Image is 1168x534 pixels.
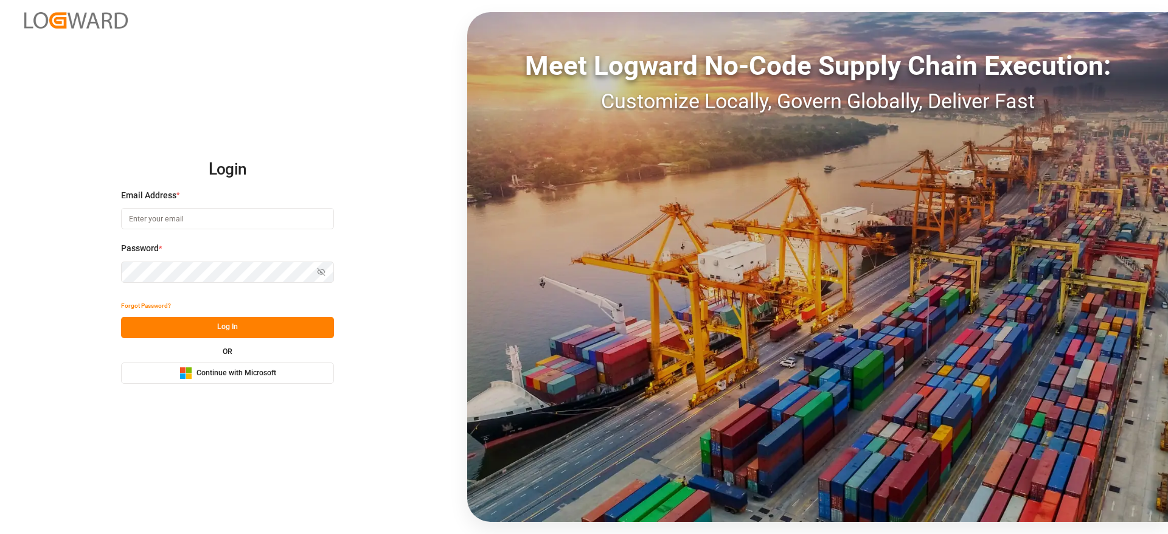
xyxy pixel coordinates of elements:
[121,296,171,317] button: Forgot Password?
[121,317,334,338] button: Log In
[24,12,128,29] img: Logward_new_orange.png
[467,86,1168,117] div: Customize Locally, Govern Globally, Deliver Fast
[121,362,334,384] button: Continue with Microsoft
[121,189,176,202] span: Email Address
[223,348,232,355] small: OR
[121,242,159,255] span: Password
[121,208,334,229] input: Enter your email
[121,150,334,189] h2: Login
[196,368,276,379] span: Continue with Microsoft
[467,46,1168,86] div: Meet Logward No-Code Supply Chain Execution:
